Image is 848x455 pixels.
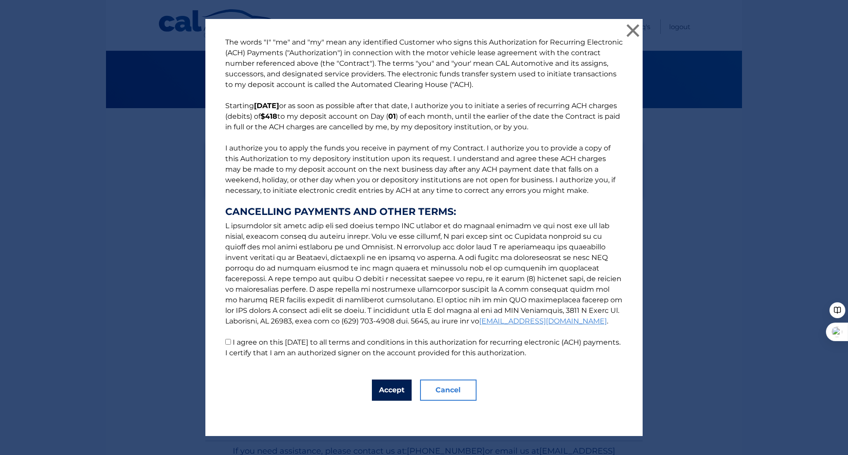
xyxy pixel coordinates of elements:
[254,102,279,110] b: [DATE]
[225,207,623,217] strong: CANCELLING PAYMENTS AND OTHER TERMS:
[420,380,477,401] button: Cancel
[372,380,412,401] button: Accept
[261,112,277,120] b: $418
[216,37,632,358] p: The words "I" "me" and "my" mean any identified Customer who signs this Authorization for Recurri...
[479,317,607,325] a: [EMAIL_ADDRESS][DOMAIN_NAME]
[624,22,642,39] button: ×
[388,112,396,120] b: 01
[225,338,621,357] label: I agree on this [DATE] to all terms and conditions in this authorization for recurring electronic...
